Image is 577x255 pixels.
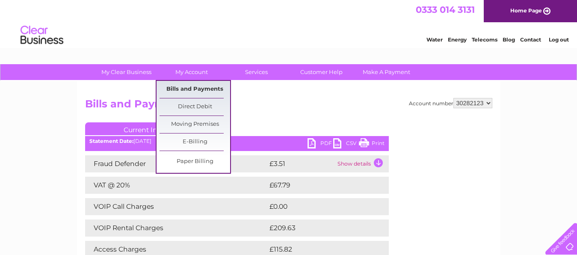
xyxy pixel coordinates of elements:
td: VOIP Call Charges [85,198,267,215]
div: Clear Business is a trading name of Verastar Limited (registered in [GEOGRAPHIC_DATA] No. 3667643... [87,5,491,42]
a: CSV [333,138,359,151]
div: Account number [409,98,492,108]
a: Bills and Payments [160,81,230,98]
a: Print [359,138,385,151]
td: £67.79 [267,177,371,194]
td: Show details [335,155,389,172]
a: Direct Debit [160,98,230,116]
a: Customer Help [286,64,357,80]
td: £209.63 [267,219,374,237]
h2: Bills and Payments [85,98,492,114]
td: £0.00 [267,198,369,215]
td: VOIP Rental Charges [85,219,267,237]
a: Blog [503,36,515,43]
a: Contact [520,36,541,43]
a: Energy [448,36,467,43]
a: 0333 014 3131 [416,4,475,15]
b: Statement Date: [89,138,133,144]
a: Log out [549,36,569,43]
div: [DATE] [85,138,389,144]
a: Services [221,64,292,80]
a: E-Billing [160,133,230,151]
a: Paper Billing [160,153,230,170]
a: Make A Payment [351,64,422,80]
a: Telecoms [472,36,497,43]
td: £3.51 [267,155,335,172]
a: Current Invoice [85,122,213,135]
a: My Clear Business [91,64,162,80]
a: My Account [156,64,227,80]
a: PDF [308,138,333,151]
a: Water [426,36,443,43]
a: Moving Premises [160,116,230,133]
img: logo.png [20,22,64,48]
td: VAT @ 20% [85,177,267,194]
td: Fraud Defender [85,155,267,172]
